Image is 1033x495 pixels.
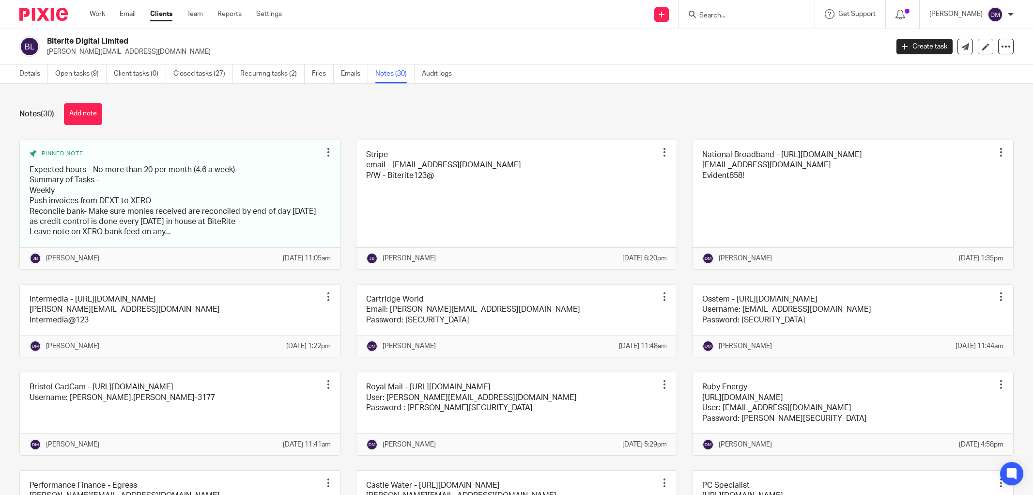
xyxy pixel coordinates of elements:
h1: Notes [19,109,54,119]
img: svg%3E [366,439,378,450]
p: [PERSON_NAME] [719,341,772,351]
div: Pinned note [30,150,321,158]
a: Client tasks (0) [114,64,166,83]
img: svg%3E [702,340,714,352]
p: [PERSON_NAME] [383,440,436,449]
img: svg%3E [702,439,714,450]
a: Recurring tasks (2) [240,64,305,83]
p: [DATE] 4:58pm [959,440,1003,449]
a: Reports [217,9,242,19]
p: [PERSON_NAME] [46,341,99,351]
p: [PERSON_NAME][EMAIL_ADDRESS][DOMAIN_NAME] [47,47,882,57]
p: [DATE] 1:22pm [286,341,331,351]
p: [DATE] 6:20pm [622,254,667,263]
p: [PERSON_NAME] [929,9,983,19]
a: Details [19,64,48,83]
a: Notes (30) [375,64,415,83]
p: [DATE] 1:35pm [959,254,1003,263]
span: (30) [41,110,54,118]
p: [PERSON_NAME] [46,254,99,263]
a: Closed tasks (27) [173,64,233,83]
a: Emails [341,64,368,83]
span: Get Support [838,11,876,17]
a: Files [312,64,334,83]
a: Email [120,9,136,19]
a: Open tasks (9) [55,64,107,83]
a: Team [187,9,203,19]
a: Clients [150,9,172,19]
img: Pixie [19,8,68,21]
a: Create task [896,39,953,54]
a: Work [90,9,105,19]
p: [DATE] 11:44am [956,341,1003,351]
img: svg%3E [366,253,378,264]
a: Audit logs [422,64,459,83]
img: svg%3E [30,340,41,352]
img: svg%3E [19,36,40,57]
p: [DATE] 11:41am [283,440,331,449]
input: Search [698,12,786,20]
p: [DATE] 5:29pm [622,440,667,449]
img: svg%3E [30,253,41,264]
img: svg%3E [366,340,378,352]
p: [PERSON_NAME] [383,254,436,263]
img: svg%3E [987,7,1003,22]
a: Settings [256,9,282,19]
h2: Biterite Digital Limited [47,36,715,47]
p: [DATE] 11:48am [619,341,667,351]
p: [PERSON_NAME] [383,341,436,351]
p: [DATE] 11:05am [283,254,331,263]
p: [PERSON_NAME] [719,254,772,263]
p: [PERSON_NAME] [46,440,99,449]
button: Add note [64,103,102,125]
img: svg%3E [30,439,41,450]
img: svg%3E [702,253,714,264]
p: [PERSON_NAME] [719,440,772,449]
